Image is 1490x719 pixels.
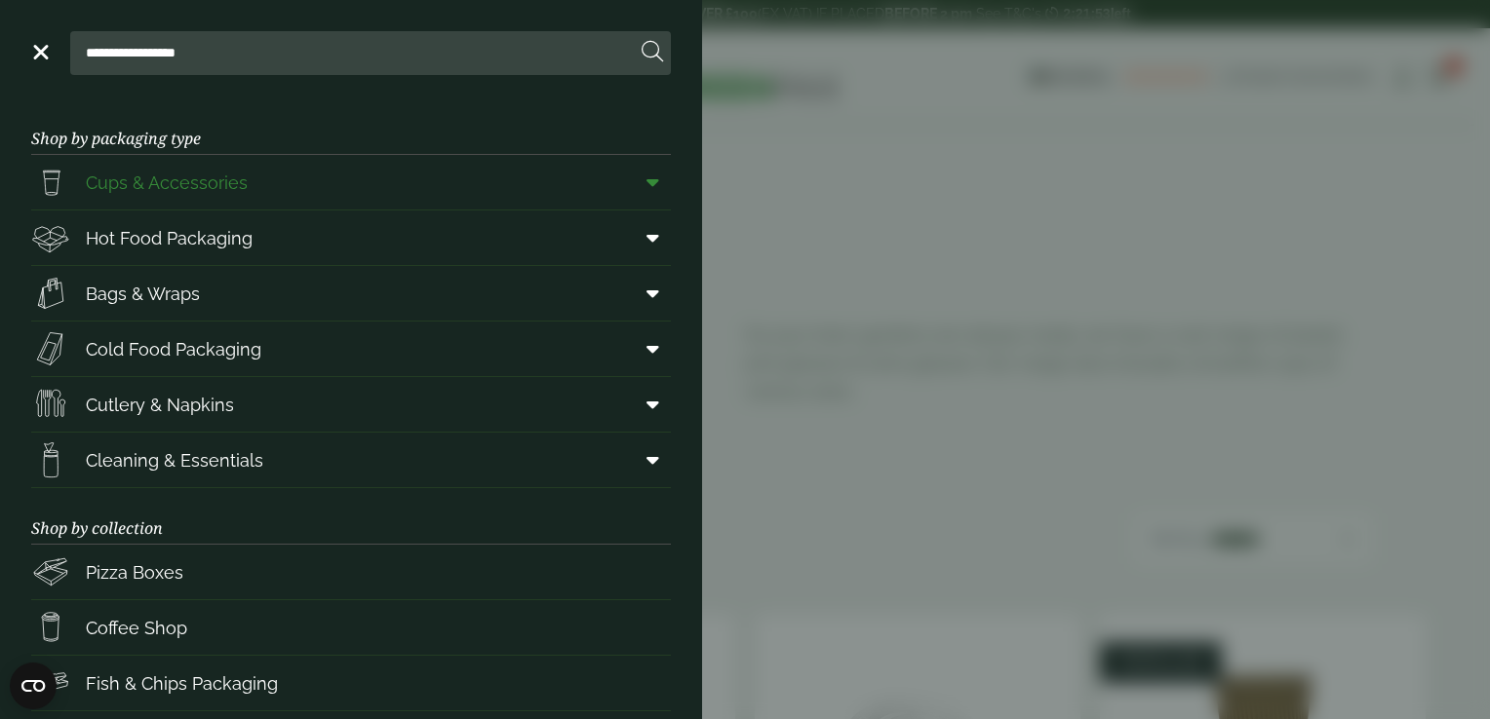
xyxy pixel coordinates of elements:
a: Cleaning & Essentials [31,433,671,487]
h3: Shop by packaging type [31,98,671,155]
img: open-wipe.svg [31,440,70,479]
span: Coffee Shop [86,615,187,641]
span: Cleaning & Essentials [86,447,263,473]
a: Coffee Shop [31,600,671,655]
a: Hot Food Packaging [31,210,671,265]
h3: Shop by collection [31,488,671,545]
span: Cutlery & Napkins [86,392,234,418]
a: Cold Food Packaging [31,322,671,376]
button: Open CMP widget [10,662,57,709]
img: Paper_carriers.svg [31,274,70,313]
span: Cups & Accessories [86,170,248,196]
span: Hot Food Packaging [86,225,253,251]
img: Cutlery.svg [31,385,70,424]
a: Cups & Accessories [31,155,671,209]
img: Pizza_boxes.svg [31,552,70,591]
img: HotDrink_paperCup.svg [31,608,70,647]
a: Cutlery & Napkins [31,377,671,432]
img: Sandwich_box.svg [31,329,70,368]
img: PintNhalf_cup.svg [31,163,70,202]
a: Fish & Chips Packaging [31,656,671,710]
a: Bags & Wraps [31,266,671,321]
span: Pizza Boxes [86,559,183,586]
img: Deli_box.svg [31,218,70,257]
span: Bags & Wraps [86,281,200,307]
a: Pizza Boxes [31,545,671,599]
span: Fish & Chips Packaging [86,670,278,697]
span: Cold Food Packaging [86,336,261,362]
